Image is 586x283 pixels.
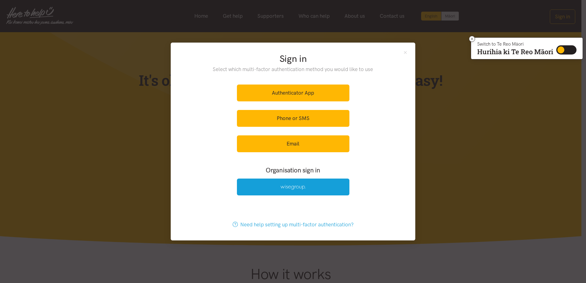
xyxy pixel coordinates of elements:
a: Phone or SMS [237,110,349,127]
p: Switch to Te Reo Māori [477,42,553,46]
p: Hurihia ki Te Reo Māori [477,49,553,55]
h2: Sign in [200,52,386,65]
img: Wise Group [280,185,306,190]
a: Email [237,135,349,152]
a: Need help setting up multi-factor authentication? [226,216,360,233]
p: Select which multi-factor authentication method you would like to use [200,65,386,74]
a: Authenticator App [237,85,349,101]
button: Close [403,50,408,55]
h3: Organisation sign in [220,166,366,175]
